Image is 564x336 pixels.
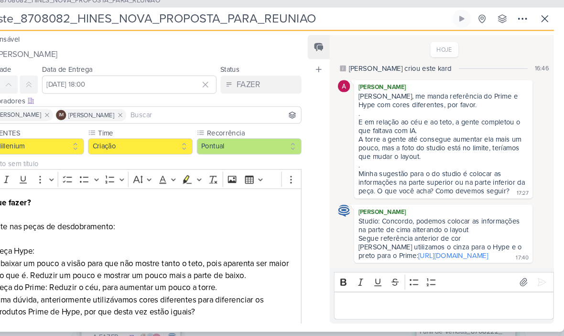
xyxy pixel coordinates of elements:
div: Minha sugestão para o do studio é colocar as informações na parte superior ou na parte inferior d... [370,174,529,199]
p: IM [87,120,91,125]
p: Ajuste nas peças de desdobramento: [17,200,311,246]
div: 16:46 [536,74,550,83]
label: Prioridade [11,76,42,84]
label: Responsável [11,47,50,55]
li: Peça Hype: Abaixar um pouco a visão para que não mostre tanto o teto, pois aparenta ser maior do ... [26,246,311,280]
label: Status [239,76,258,84]
li: Uma dúvida, anteriormente utilizávamos cores diferentes para diferenciar os produtos Prime de Hyp... [26,291,311,314]
label: Recorrência [226,134,316,145]
input: Texto sem título [19,164,316,174]
div: Editor toolbar [347,271,554,290]
button: Pontual [217,145,316,160]
div: Editor editing area: main [347,290,554,316]
img: Caroline Traven De Andrade [350,207,362,219]
li: Peça do Prime: Reduzir o céu, para aumentar um pouco a torre. [26,280,311,291]
span: [PERSON_NAME] [26,118,70,127]
input: Kard Sem Título [10,23,457,40]
div: Isabella Machado Guimarães [84,118,94,127]
a: [URL][DOMAIN_NAME] [426,251,492,259]
div: 17:27 [519,193,531,201]
div: Colaboradores [11,104,316,114]
div: . [370,166,530,174]
input: Select a date [71,85,236,102]
div: Segue referência anterior de cor [370,235,530,243]
div: [PERSON_NAME] utilizamos o cinza para o Hype e o preto para o Prime: [370,243,526,259]
button: VN Millenium [11,145,110,160]
div: . [370,117,530,125]
button: [PERSON_NAME] [11,56,316,74]
label: Time [123,134,213,145]
img: Iara Santos [15,118,24,127]
button: FAZER [239,85,316,102]
div: Studio: Concordo, podemos colocar as informações na parte de cima alterando o layout [370,219,530,235]
div: [PERSON_NAME] [368,91,532,101]
div: A torre a gente até consegue aumentar ela mais um pouco, mas a foto do studio está no limite, ter... [370,142,530,166]
label: CLIENTES [20,134,110,145]
div: 17:40 [519,254,531,261]
div: E em relação ao céu e ao teto, a gente completou o que faltava com IA. [370,125,530,142]
input: Buscar [152,117,314,128]
div: Ligar relógio [464,28,471,35]
div: Editor toolbar [11,174,316,192]
span: [PERSON_NAME] [96,118,139,127]
strong: O que fazer? [17,201,60,210]
div: [PERSON_NAME] [368,209,532,219]
div: [PERSON_NAME], me manda referência do Prime e Hype com cores diferentes, por favor. [370,101,530,117]
div: [PERSON_NAME] criou este kard [361,74,458,84]
label: Data de Entrega [71,76,119,84]
span: [PERSON_NAME] [28,59,86,71]
div: FAZER [255,88,277,100]
img: Alessandra Gomes [350,90,362,101]
img: Alessandra Gomes [14,59,26,71]
button: Criação [114,145,213,160]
